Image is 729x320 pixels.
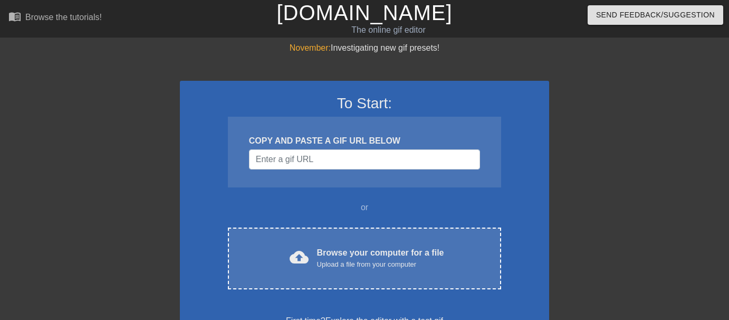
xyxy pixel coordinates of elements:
[290,248,309,267] span: cloud_upload
[8,10,102,26] a: Browse the tutorials!
[194,95,535,112] h3: To Start:
[8,10,21,23] span: menu_book
[180,42,549,54] div: Investigating new gif presets!
[207,201,522,214] div: or
[317,247,444,270] div: Browse your computer for a file
[588,5,723,25] button: Send Feedback/Suggestion
[249,135,480,147] div: COPY AND PASTE A GIF URL BELOW
[249,149,480,170] input: Username
[248,24,529,36] div: The online gif editor
[317,259,444,270] div: Upload a file from your computer
[596,8,715,22] span: Send Feedback/Suggestion
[25,13,102,22] div: Browse the tutorials!
[290,43,331,52] span: November:
[276,1,452,24] a: [DOMAIN_NAME]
